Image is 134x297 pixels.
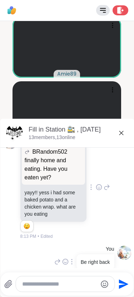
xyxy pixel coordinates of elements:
button: Reactions: wow [23,224,30,229]
p: finally home and eating. Have you eaten yet? [24,156,82,182]
h4: You [105,246,114,253]
p: Be right back [80,258,110,266]
div: Reaction list [20,221,33,232]
img: ShareWell Logomark [6,4,18,16]
span: Edited [40,233,53,240]
span: BRandom502 [32,148,67,156]
div: Fill in Station 🚉 , [DATE] [29,125,128,134]
span: • [38,233,39,240]
img: https://sharewell-space-live.sfo3.digitaloceanspaces.com/user-generated/22027137-b181-4a8c-aa67-6... [117,246,131,260]
span: Amie89 [57,70,76,77]
span: 8:13 PM [20,233,36,240]
p: 13 members, 13 online [29,134,75,141]
p: yayy!! yess i had some baked potato and a chicken wrap. what are you eating [24,189,82,217]
img: Fill in Station 🚉 , Oct 14 [6,124,23,142]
